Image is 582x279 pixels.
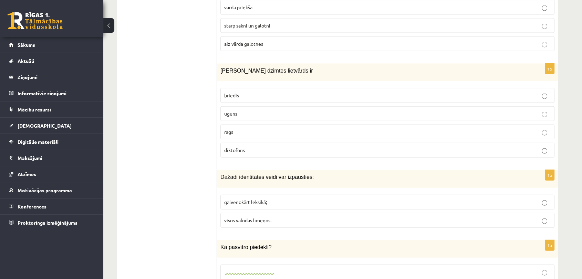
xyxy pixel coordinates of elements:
[224,92,239,98] span: briedis
[542,218,547,224] input: visos valodas līmeņos.
[9,166,95,182] a: Atzīmes
[224,217,271,223] span: visos valodas līmeņos.
[9,69,95,85] a: Ziņojumi
[8,12,63,29] a: Rīgas 1. Tālmācības vidusskola
[542,148,547,154] input: diktofons
[545,170,554,181] p: 1p
[224,4,252,10] span: vārda priekšā
[542,24,547,29] input: starp sakni un galotni
[542,94,547,99] input: briedis
[224,199,267,205] span: galvenokārt leksikā;
[220,244,272,250] span: Kā pasvītro piedēkli?
[542,112,547,117] input: uguns
[545,240,554,251] p: 1p
[18,171,36,177] span: Atzīmes
[9,101,95,117] a: Mācību resursi
[224,41,263,47] span: aiz vārda galotnes
[542,200,547,206] input: galvenokārt leksikā;
[224,147,245,153] span: diktofons
[18,203,46,210] span: Konferences
[9,37,95,53] a: Sākums
[542,6,547,11] input: vārda priekšā
[18,122,72,129] span: [DEMOGRAPHIC_DATA]
[18,69,95,85] legend: Ziņojumi
[9,198,95,214] a: Konferences
[18,187,72,193] span: Motivācijas programma
[224,272,276,277] img: Ekr%C4%81nuz%C5%86%C4%93mums_2024-08-12_100426.png
[18,139,59,145] span: Digitālie materiāli
[220,174,314,180] span: Dažādi identitātes veidi var izpausties:
[542,42,547,47] input: aiz vārda galotnes
[18,106,51,112] span: Mācību resursi
[18,58,34,64] span: Aktuāli
[9,53,95,69] a: Aktuāli
[224,129,233,135] span: rags
[9,118,95,133] a: [DEMOGRAPHIC_DATA]
[18,42,35,48] span: Sākums
[220,68,313,74] span: [PERSON_NAME] dzimtes lietvārds ir
[9,134,95,150] a: Digitālie materiāli
[9,215,95,230] a: Proktoringa izmēģinājums
[9,182,95,198] a: Motivācijas programma
[9,85,95,101] a: Informatīvie ziņojumi
[9,150,95,166] a: Maksājumi
[542,130,547,136] input: rags
[224,22,270,29] span: starp sakni un galotni
[545,63,554,74] p: 1p
[18,150,95,166] legend: Maksājumi
[18,85,95,101] legend: Informatīvie ziņojumi
[224,110,237,117] span: uguns
[18,219,77,226] span: Proktoringa izmēģinājums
